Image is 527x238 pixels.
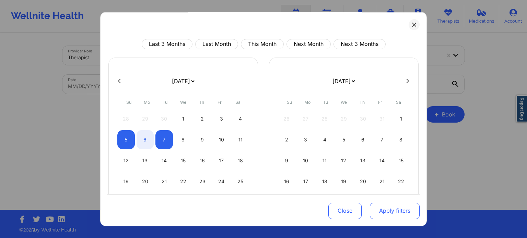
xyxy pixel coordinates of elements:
div: Fri Nov 28 2025 [373,193,391,212]
div: Fri Nov 14 2025 [373,151,391,170]
div: Wed Nov 26 2025 [335,193,353,212]
div: Fri Oct 31 2025 [213,193,230,212]
div: Sat Nov 29 2025 [392,193,410,212]
abbr: Wednesday [341,100,347,105]
abbr: Tuesday [323,100,328,105]
div: Mon Oct 20 2025 [137,172,154,191]
abbr: Tuesday [163,100,167,105]
button: Next 3 Months [333,39,386,49]
abbr: Thursday [360,100,365,105]
div: Tue Nov 25 2025 [316,193,333,212]
abbr: Thursday [199,100,204,105]
div: Fri Oct 10 2025 [213,130,230,149]
abbr: Friday [218,100,222,105]
div: Sun Oct 26 2025 [117,193,135,212]
div: Sat Nov 08 2025 [392,130,410,149]
div: Fri Oct 24 2025 [213,172,230,191]
button: This Month [241,39,284,49]
div: Thu Nov 27 2025 [354,193,372,212]
abbr: Monday [144,100,150,105]
div: Tue Nov 18 2025 [316,172,333,191]
div: Fri Nov 21 2025 [373,172,391,191]
button: Next Month [286,39,331,49]
abbr: Friday [378,100,382,105]
abbr: Wednesday [180,100,186,105]
div: Tue Oct 07 2025 [155,130,173,149]
abbr: Saturday [396,100,401,105]
div: Mon Nov 24 2025 [297,193,315,212]
div: Wed Oct 08 2025 [175,130,192,149]
div: Mon Oct 13 2025 [137,151,154,170]
div: Thu Oct 16 2025 [194,151,211,170]
abbr: Saturday [235,100,241,105]
div: Sat Nov 01 2025 [392,109,410,128]
div: Wed Oct 29 2025 [175,193,192,212]
div: Mon Nov 03 2025 [297,130,315,149]
div: Sun Nov 02 2025 [278,130,295,149]
abbr: Monday [304,100,311,105]
div: Sat Oct 25 2025 [232,172,249,191]
button: Last 3 Months [142,39,192,49]
div: Sat Nov 22 2025 [392,172,410,191]
div: Thu Nov 06 2025 [354,130,372,149]
div: Fri Oct 03 2025 [213,109,230,128]
div: Wed Oct 15 2025 [175,151,192,170]
div: Thu Oct 09 2025 [194,130,211,149]
div: Wed Oct 01 2025 [175,109,192,128]
div: Thu Nov 20 2025 [354,172,372,191]
div: Sat Oct 11 2025 [232,130,249,149]
button: Last Month [195,39,238,49]
div: Sat Oct 18 2025 [232,151,249,170]
div: Thu Oct 30 2025 [194,193,211,212]
div: Sat Oct 04 2025 [232,109,249,128]
div: Mon Nov 17 2025 [297,172,315,191]
div: Tue Oct 14 2025 [155,151,173,170]
div: Wed Oct 22 2025 [175,172,192,191]
div: Mon Nov 10 2025 [297,151,315,170]
div: Tue Oct 28 2025 [155,193,173,212]
div: Sun Nov 23 2025 [278,193,295,212]
div: Sun Nov 16 2025 [278,172,295,191]
button: Apply filters [370,202,420,219]
div: Sun Oct 05 2025 [117,130,135,149]
div: Thu Oct 23 2025 [194,172,211,191]
div: Sat Nov 15 2025 [392,151,410,170]
abbr: Sunday [126,100,131,105]
div: Wed Nov 05 2025 [335,130,353,149]
div: Thu Oct 02 2025 [194,109,211,128]
abbr: Sunday [287,100,292,105]
div: Wed Nov 19 2025 [335,172,353,191]
div: Tue Nov 04 2025 [316,130,333,149]
div: Wed Nov 12 2025 [335,151,353,170]
div: Fri Nov 07 2025 [373,130,391,149]
div: Sun Oct 19 2025 [117,172,135,191]
div: Tue Oct 21 2025 [155,172,173,191]
div: Tue Nov 11 2025 [316,151,333,170]
div: Fri Oct 17 2025 [213,151,230,170]
div: Thu Nov 13 2025 [354,151,372,170]
div: Sun Nov 09 2025 [278,151,295,170]
div: Mon Oct 06 2025 [137,130,154,149]
div: Sun Oct 12 2025 [117,151,135,170]
div: Mon Oct 27 2025 [137,193,154,212]
button: Close [328,202,362,219]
